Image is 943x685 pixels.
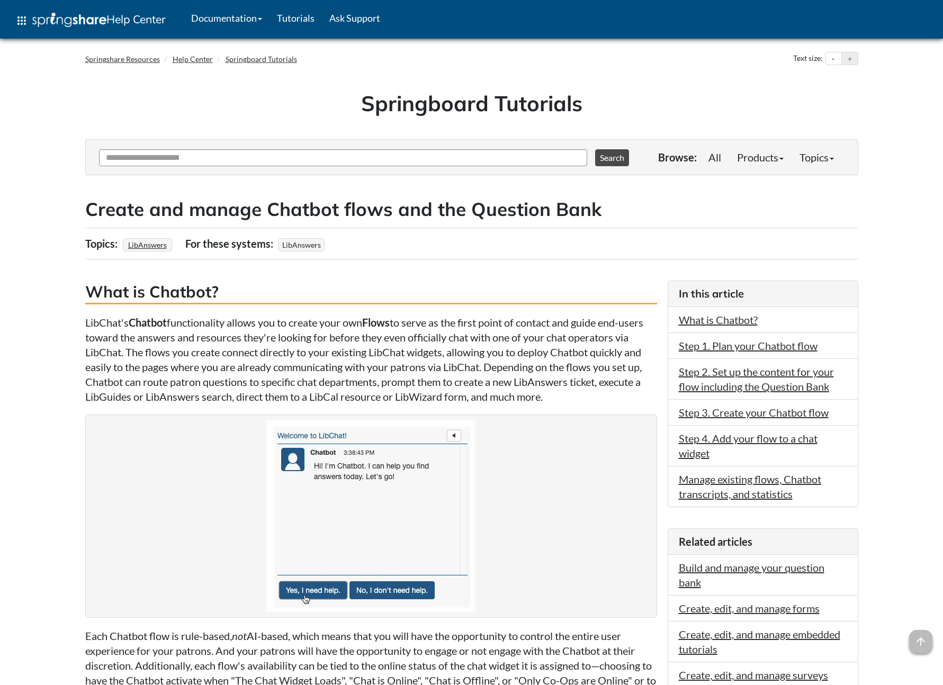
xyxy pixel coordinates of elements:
p: LibChat's functionality allows you to create your own to serve as the first point of contact and ... [85,315,657,404]
a: Step 1. Plan your Chatbot flow [679,339,818,352]
a: Create, edit, and manage embedded tutorials [679,628,840,655]
a: Help Center [173,55,213,64]
a: Step 4. Add your flow to a chat widget [679,432,818,459]
a: Manage existing flows, Chatbot transcripts, and statistics [679,473,821,500]
a: Create, edit, and manage surveys [679,669,828,681]
a: Ask Support [322,5,388,31]
a: Create, edit, and manage forms [679,602,820,615]
h3: What is Chatbot? [85,281,657,304]
a: Topics [792,147,842,168]
a: Build and manage your question bank [679,561,824,589]
a: Springshare Resources [85,55,160,64]
a: All [700,147,729,168]
a: Documentation [184,5,270,31]
button: Increase text size [842,52,858,65]
em: not [232,629,247,642]
span: LibAnswers [279,238,325,251]
span: Related articles [679,535,752,548]
a: apps Help Center [8,5,173,37]
div: Topics: [85,233,120,254]
a: Springboard Tutorials [226,55,297,64]
h3: In this article [679,286,847,301]
a: LibAnswers [127,237,168,253]
h2: Create and manage Chatbot flows and the Question Bank [85,196,858,222]
span: apps [15,14,28,27]
a: What is Chatbot? [679,313,758,326]
a: Step 2. Set up the content for your flow including the Question Bank [679,365,834,393]
img: Example chatbot flow [267,420,475,612]
div: For these systems: [185,233,276,254]
button: Decrease text size [825,52,841,65]
a: Tutorials [270,5,322,31]
span: arrow_upward [909,630,932,653]
div: Text size: [791,52,825,66]
h1: Springboard Tutorials [93,88,850,118]
strong: Flows [362,316,390,329]
strong: Chatbot [129,316,167,329]
a: arrow_upward [909,631,932,644]
p: Browse: [658,150,697,165]
span: Help Center [106,12,166,26]
a: Products [729,147,792,168]
a: Step 3. Create your Chatbot flow [679,406,829,419]
img: Springshare [32,13,106,27]
button: Search [595,149,629,166]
